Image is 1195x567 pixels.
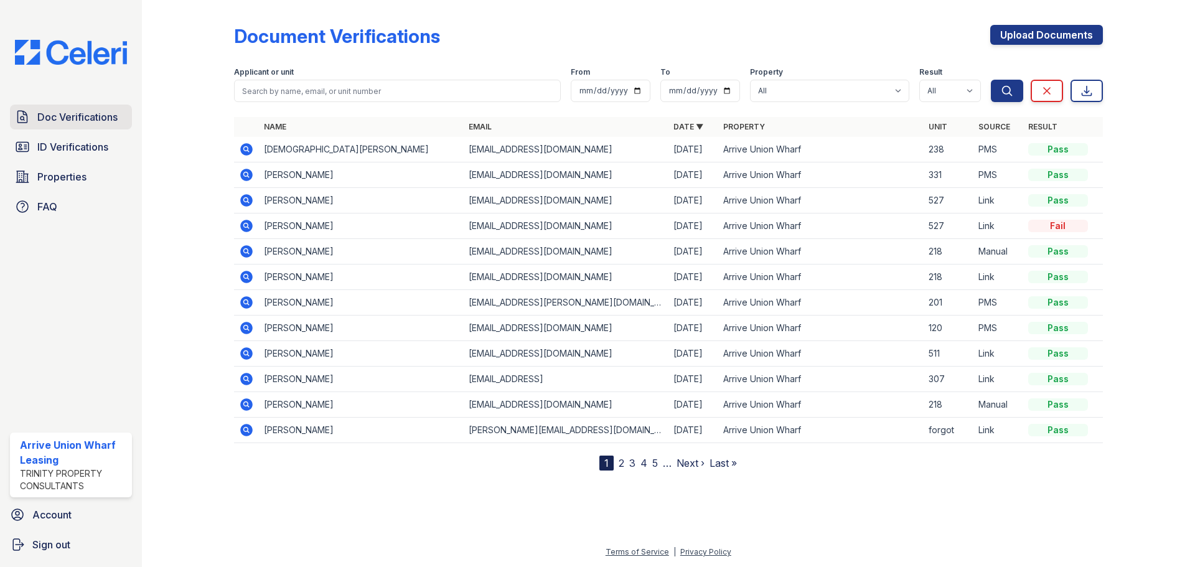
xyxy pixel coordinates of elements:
[973,290,1023,316] td: PMS
[718,137,923,162] td: Arrive Union Wharf
[464,290,668,316] td: [EMAIL_ADDRESS][PERSON_NAME][DOMAIN_NAME]
[259,213,464,239] td: [PERSON_NAME]
[668,137,718,162] td: [DATE]
[464,162,668,188] td: [EMAIL_ADDRESS][DOMAIN_NAME]
[464,137,668,162] td: [EMAIL_ADDRESS][DOMAIN_NAME]
[1028,122,1057,131] a: Result
[37,199,57,214] span: FAQ
[37,110,118,124] span: Doc Verifications
[668,341,718,367] td: [DATE]
[973,162,1023,188] td: PMS
[973,341,1023,367] td: Link
[464,265,668,290] td: [EMAIL_ADDRESS][DOMAIN_NAME]
[668,418,718,443] td: [DATE]
[978,122,1010,131] a: Source
[668,367,718,392] td: [DATE]
[259,367,464,392] td: [PERSON_NAME]
[660,67,670,77] label: To
[668,188,718,213] td: [DATE]
[259,239,464,265] td: [PERSON_NAME]
[1028,143,1088,156] div: Pass
[718,392,923,418] td: Arrive Union Wharf
[924,188,973,213] td: 527
[259,392,464,418] td: [PERSON_NAME]
[990,25,1103,45] a: Upload Documents
[606,547,669,556] a: Terms of Service
[5,502,137,527] a: Account
[259,265,464,290] td: [PERSON_NAME]
[619,457,624,469] a: 2
[924,265,973,290] td: 218
[924,162,973,188] td: 331
[973,188,1023,213] td: Link
[718,316,923,341] td: Arrive Union Wharf
[234,25,440,47] div: Document Verifications
[673,122,703,131] a: Date ▼
[259,162,464,188] td: [PERSON_NAME]
[469,122,492,131] a: Email
[668,239,718,265] td: [DATE]
[20,438,127,467] div: Arrive Union Wharf Leasing
[924,239,973,265] td: 218
[723,122,765,131] a: Property
[10,164,132,189] a: Properties
[924,341,973,367] td: 511
[259,341,464,367] td: [PERSON_NAME]
[718,213,923,239] td: Arrive Union Wharf
[464,316,668,341] td: [EMAIL_ADDRESS][DOMAIN_NAME]
[924,367,973,392] td: 307
[1028,245,1088,258] div: Pass
[464,188,668,213] td: [EMAIL_ADDRESS][DOMAIN_NAME]
[718,162,923,188] td: Arrive Union Wharf
[973,418,1023,443] td: Link
[973,367,1023,392] td: Link
[259,316,464,341] td: [PERSON_NAME]
[5,532,137,557] a: Sign out
[718,290,923,316] td: Arrive Union Wharf
[464,367,668,392] td: [EMAIL_ADDRESS]
[718,367,923,392] td: Arrive Union Wharf
[973,316,1023,341] td: PMS
[718,239,923,265] td: Arrive Union Wharf
[924,290,973,316] td: 201
[1028,220,1088,232] div: Fail
[652,457,658,469] a: 5
[924,418,973,443] td: forgot
[1028,398,1088,411] div: Pass
[668,265,718,290] td: [DATE]
[680,547,731,556] a: Privacy Policy
[10,105,132,129] a: Doc Verifications
[259,418,464,443] td: [PERSON_NAME]
[464,213,668,239] td: [EMAIL_ADDRESS][DOMAIN_NAME]
[1028,424,1088,436] div: Pass
[924,316,973,341] td: 120
[1028,347,1088,360] div: Pass
[20,467,127,492] div: Trinity Property Consultants
[973,239,1023,265] td: Manual
[973,265,1023,290] td: Link
[1028,373,1088,385] div: Pass
[571,67,590,77] label: From
[924,392,973,418] td: 218
[32,537,70,552] span: Sign out
[973,392,1023,418] td: Manual
[640,457,647,469] a: 4
[668,213,718,239] td: [DATE]
[259,137,464,162] td: [DEMOGRAPHIC_DATA][PERSON_NAME]
[973,213,1023,239] td: Link
[1028,169,1088,181] div: Pass
[718,341,923,367] td: Arrive Union Wharf
[668,316,718,341] td: [DATE]
[718,265,923,290] td: Arrive Union Wharf
[750,67,783,77] label: Property
[629,457,635,469] a: 3
[10,194,132,219] a: FAQ
[1028,322,1088,334] div: Pass
[673,547,676,556] div: |
[464,341,668,367] td: [EMAIL_ADDRESS][DOMAIN_NAME]
[234,67,294,77] label: Applicant or unit
[924,213,973,239] td: 527
[32,507,72,522] span: Account
[668,162,718,188] td: [DATE]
